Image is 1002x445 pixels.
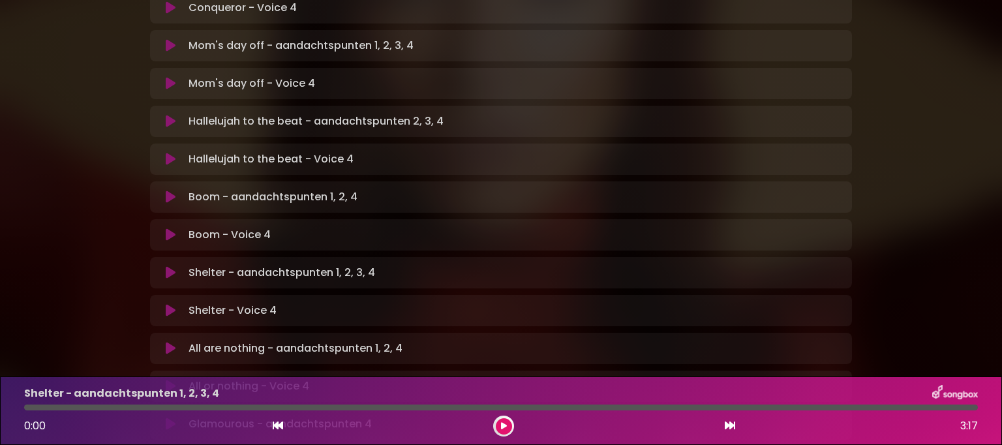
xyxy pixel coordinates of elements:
[189,227,271,243] p: Boom - Voice 4
[24,386,219,401] p: Shelter - aandachtspunten 1, 2, 3, 4
[189,341,402,356] p: All are nothing - aandachtspunten 1, 2, 4
[24,418,46,433] span: 0:00
[189,151,354,167] p: Hallelujah to the beat - Voice 4
[189,114,444,129] p: Hallelujah to the beat - aandachtspunten 2, 3, 4
[189,303,277,318] p: Shelter - Voice 4
[932,385,978,402] img: songbox-logo-white.png
[189,265,375,281] p: Shelter - aandachtspunten 1, 2, 3, 4
[189,76,315,91] p: Mom's day off - Voice 4
[960,418,978,434] span: 3:17
[189,38,414,54] p: Mom's day off - aandachtspunten 1, 2, 3, 4
[189,189,357,205] p: Boom - aandachtspunten 1, 2, 4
